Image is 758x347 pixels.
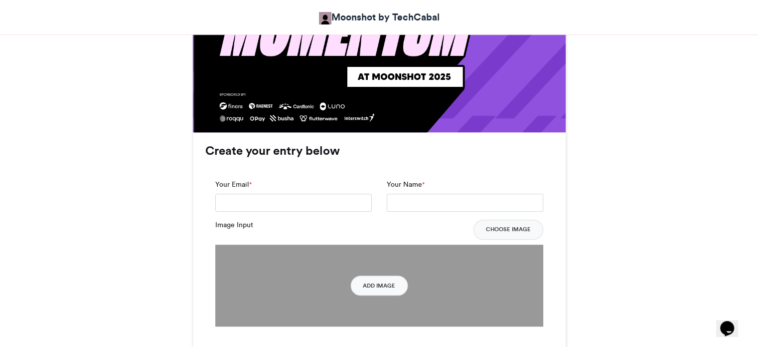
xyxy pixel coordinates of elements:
[716,307,748,337] iframe: chat widget
[215,220,253,230] label: Image Input
[473,220,543,240] button: Choose Image
[350,276,408,296] button: Add Image
[205,145,553,157] h3: Create your entry below
[319,10,440,24] a: Moonshot by TechCabal
[387,179,425,190] label: Your Name
[215,179,252,190] label: Your Email
[319,12,331,24] img: Moonshot by TechCabal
